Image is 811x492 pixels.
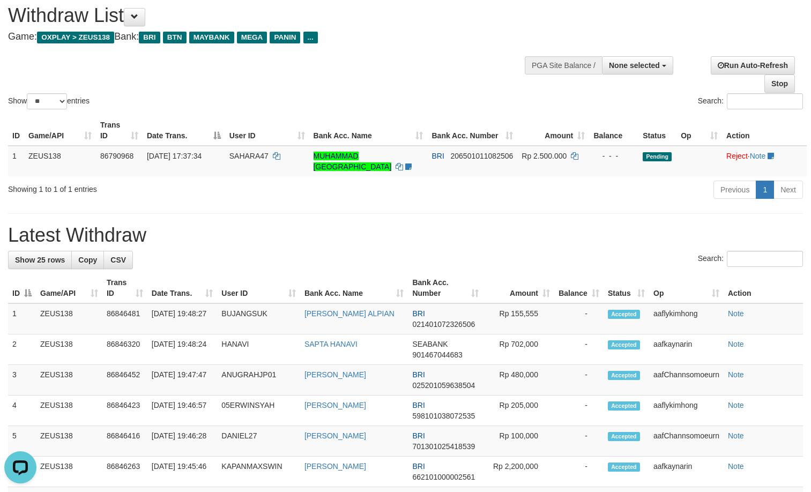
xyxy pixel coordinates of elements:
[24,115,96,146] th: Game/API: activate to sort column ascending
[147,365,218,396] td: [DATE] 19:47:47
[217,334,300,365] td: HANAVI
[727,251,803,267] input: Search:
[728,370,744,379] a: Note
[554,365,604,396] td: -
[773,181,803,199] a: Next
[217,457,300,487] td: KAPANMAXSWIN
[724,273,803,303] th: Action
[8,180,330,195] div: Showing 1 to 1 of 1 entries
[37,32,114,43] span: OXPLAY > ZEUS138
[649,426,724,457] td: aafChannsomoeurn
[412,412,475,420] span: Copy 598101038072535 to clipboard
[483,365,554,396] td: Rp 480,000
[412,320,475,329] span: Copy 021401072326506 to clipboard
[676,115,722,146] th: Op: activate to sort column ascending
[649,396,724,426] td: aaflykimhong
[412,351,462,359] span: Copy 901467044683 to clipboard
[412,473,475,481] span: Copy 662101000002561 to clipboard
[554,303,604,334] td: -
[100,152,133,160] span: 86790968
[8,32,530,42] h4: Game: Bank:
[554,273,604,303] th: Balance: activate to sort column ascending
[431,152,444,160] span: BRI
[604,273,649,303] th: Status: activate to sort column ascending
[609,61,660,70] span: None selected
[698,93,803,109] label: Search:
[750,152,766,160] a: Note
[608,310,640,319] span: Accepted
[304,401,366,409] a: [PERSON_NAME]
[483,273,554,303] th: Amount: activate to sort column ascending
[8,365,36,396] td: 3
[139,32,160,43] span: BRI
[554,396,604,426] td: -
[412,431,425,440] span: BRI
[522,152,567,160] span: Rp 2.500.000
[4,4,36,36] button: Open LiveChat chat widget
[36,396,102,426] td: ZEUS138
[96,115,143,146] th: Trans ID: activate to sort column ascending
[147,152,202,160] span: [DATE] 17:37:34
[147,273,218,303] th: Date Trans.: activate to sort column ascending
[147,396,218,426] td: [DATE] 19:46:57
[728,401,744,409] a: Note
[608,340,640,349] span: Accepted
[217,365,300,396] td: ANUGRAHJP01
[408,273,483,303] th: Bank Acc. Number: activate to sort column ascending
[147,426,218,457] td: [DATE] 19:46:28
[229,152,269,160] span: SAHARA47
[728,340,744,348] a: Note
[304,370,366,379] a: [PERSON_NAME]
[102,273,147,303] th: Trans ID: activate to sort column ascending
[303,32,318,43] span: ...
[15,256,65,264] span: Show 25 rows
[764,74,795,93] a: Stop
[412,381,475,390] span: Copy 025201059638504 to clipboard
[722,146,807,176] td: ·
[728,309,744,318] a: Note
[36,457,102,487] td: ZEUS138
[483,303,554,334] td: Rp 155,555
[8,334,36,365] td: 2
[102,396,147,426] td: 86846423
[638,115,676,146] th: Status
[143,115,225,146] th: Date Trans.: activate to sort column descending
[483,396,554,426] td: Rp 205,000
[189,32,234,43] span: MAYBANK
[237,32,267,43] span: MEGA
[451,152,514,160] span: Copy 206501011082506 to clipboard
[36,273,102,303] th: Game/API: activate to sort column ascending
[304,462,366,471] a: [PERSON_NAME]
[727,93,803,109] input: Search:
[304,309,395,318] a: [PERSON_NAME] ALPIAN
[147,334,218,365] td: [DATE] 19:48:24
[525,56,602,74] div: PGA Site Balance /
[412,309,425,318] span: BRI
[8,93,90,109] label: Show entries
[608,401,640,411] span: Accepted
[225,115,309,146] th: User ID: activate to sort column ascending
[412,442,475,451] span: Copy 701301025418539 to clipboard
[8,146,24,176] td: 1
[147,457,218,487] td: [DATE] 19:45:46
[217,273,300,303] th: User ID: activate to sort column ascending
[412,370,425,379] span: BRI
[698,251,803,267] label: Search:
[728,462,744,471] a: Note
[412,401,425,409] span: BRI
[483,457,554,487] td: Rp 2,200,000
[722,115,807,146] th: Action
[483,334,554,365] td: Rp 702,000
[608,463,640,472] span: Accepted
[163,32,187,43] span: BTN
[217,303,300,334] td: BUJANGSUK
[8,273,36,303] th: ID: activate to sort column descending
[8,303,36,334] td: 1
[102,365,147,396] td: 86846452
[102,334,147,365] td: 86846320
[713,181,756,199] a: Previous
[412,462,425,471] span: BRI
[36,334,102,365] td: ZEUS138
[147,303,218,334] td: [DATE] 19:48:27
[36,365,102,396] td: ZEUS138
